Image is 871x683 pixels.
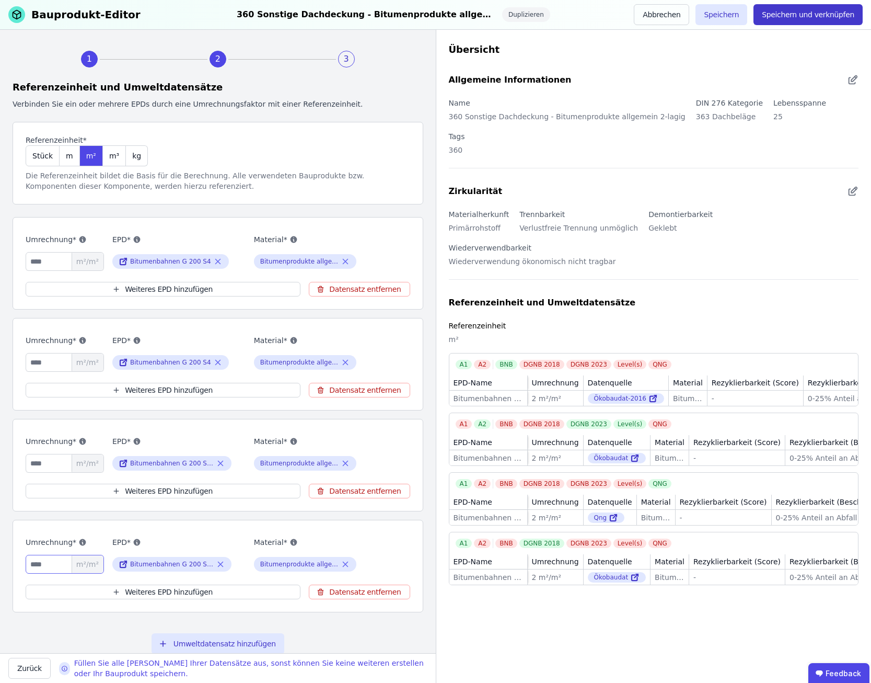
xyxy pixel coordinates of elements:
div: A1 [456,419,472,429]
div: m² [449,332,859,353]
button: Weiteres EPD hinzufügen [26,585,300,599]
label: Materialherkunft [449,210,509,219]
div: QNG [648,360,671,369]
button: Speichern [695,4,747,25]
div: QNG [648,539,671,548]
div: Verbinden Sie ein oder mehrere EPDs durch eine Umrechnungsfaktor mit einer Referenzeinheit. [13,99,423,109]
div: Bitumenbahnen G 200 S4 (Dicke 0,004 m) [454,572,523,583]
button: Abbrechen [634,4,689,25]
span: m²/m² [72,555,103,573]
div: 2 m²/m² [532,572,579,583]
div: A2 [474,479,491,488]
label: Wiederverwendbarkeit [449,244,532,252]
div: Zirkularität [449,185,503,198]
div: 2 m²/m² [532,453,579,463]
div: EPD-Name [454,556,492,567]
span: m [66,151,73,161]
div: Füllen Sie alle [PERSON_NAME] Ihrer Datensätze aus, sonst können Sie keine weiteren erstellen ode... [74,658,427,679]
div: Bitumenprodukte allgemein [260,257,339,266]
div: BNB [495,419,517,429]
span: m²/m² [72,253,103,270]
div: Bitumenprodukte allgemein [260,358,339,367]
button: Weiteres EPD hinzufügen [26,282,300,297]
span: m² [86,151,96,161]
div: Bitumenprodukte allgemein [260,560,339,568]
label: Lebensspanne [773,99,826,107]
div: Referenzeinheit und Umweltdatensätze [449,297,636,309]
div: DGNB 2018 [519,539,564,548]
button: Weiteres EPD hinzufügen [26,484,300,498]
label: Umrechnung* [26,334,104,347]
div: Umrechnung [532,378,579,388]
div: 2 m²/m² [532,513,579,523]
div: - [712,393,799,404]
div: Level(s) [613,539,646,548]
div: A2 [474,360,491,369]
div: Datenquelle [588,378,632,388]
div: Verlustfreie Trennung unmöglich [519,221,638,242]
button: Speichern und verknüpfen [753,4,863,25]
div: BNB [495,539,517,548]
div: Rezyklierbarkeit (Score) [693,437,781,448]
label: Name [449,99,470,107]
div: Geklebt [648,221,713,242]
div: Level(s) [613,360,646,369]
div: DGNB 2023 [566,419,611,429]
div: Material [655,556,684,567]
div: Qng [588,513,625,523]
div: DGNB 2018 [519,419,564,429]
div: Rezyklierbarkeit (Score) [712,378,799,388]
label: Umrechnung* [26,233,104,246]
div: Material [673,378,703,388]
label: Referenzeinheit* [26,135,148,145]
label: Umrechnung* [26,435,104,448]
div: Bauprodukt-Editor [31,7,141,22]
div: BNB [495,479,517,488]
div: 360 Sonstige Dachdeckung - Bitumenprodukte allgemein 2-lagig [237,7,498,22]
div: DGNB 2018 [519,360,564,369]
div: A2 [474,539,491,548]
div: Rezyklierbarkeit (Score) [693,556,781,567]
div: 2 [210,51,226,67]
div: 3 [338,51,355,67]
span: kg [132,151,141,161]
button: Datensatz entfernen [309,484,410,498]
div: QNG [648,419,671,429]
div: Duplizieren [502,7,550,22]
label: Trennbarkeit [519,210,565,219]
div: Allgemeine Informationen [449,74,572,86]
div: Material [641,497,671,507]
div: Bitumenbahnen G 200 S4 (Dicke 4 mm) [454,513,523,523]
div: QNG [648,479,671,488]
label: Material* [254,334,387,347]
div: Referenzeinheit und Umweltdatensätze [13,80,423,95]
div: 363 Dachbeläge [696,109,763,130]
div: Bitumenbahnen G 200 S4 [454,453,523,463]
div: Bitumenprodukte allgemein [641,513,671,523]
div: 360 Sonstige Dachdeckung - Bitumenprodukte allgemein 2-lagig [449,109,686,130]
button: Datensatz entfernen [309,585,410,599]
div: DGNB 2023 [566,539,611,548]
label: Demontierbarkeit [648,210,713,219]
span: Stück [32,151,53,161]
button: Datensatz entfernen [309,282,410,297]
span: m²/m² [72,354,103,371]
div: A1 [456,479,472,488]
div: Bitumenprodukte allgemein [260,459,339,468]
div: A1 [456,360,472,369]
label: Umrechnung* [26,536,104,549]
label: Tags [449,132,465,141]
span: m²/m² [72,454,103,472]
div: - [693,453,781,463]
label: Referenzeinheit [449,322,506,330]
button: Umweltdatensatz hinzufügen [152,633,284,654]
div: Umrechnung [532,497,579,507]
label: Material* [254,233,387,246]
button: Weiteres EPD hinzufügen [26,383,300,397]
div: Datenquelle [588,437,632,448]
div: Die Referenzeinheit bildet die Basis für die Berechnung. Alle verwendeten Bauprodukte bzw. Kompon... [26,170,410,191]
div: Level(s) [613,479,646,488]
div: Ökobaudat [588,453,646,463]
label: Material* [254,536,387,549]
div: Bitumenprodukte allgemein [655,453,684,463]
